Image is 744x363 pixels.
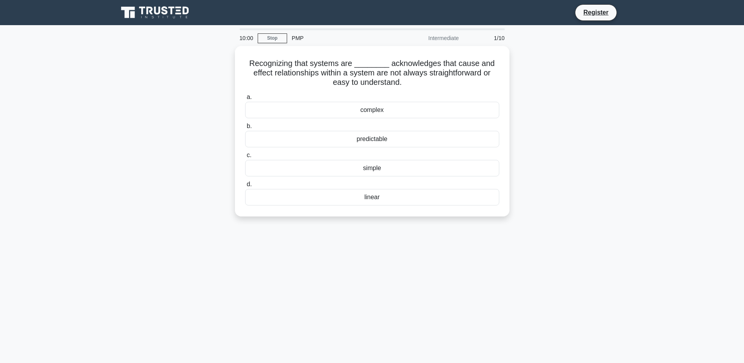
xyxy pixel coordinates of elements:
[247,152,251,158] span: c.
[464,30,509,46] div: 1/10
[578,7,613,17] a: Register
[244,59,500,88] h5: Recognizing that systems are ________ acknowledges that cause and effect relationships within a s...
[245,189,499,205] div: linear
[245,102,499,118] div: complex
[245,160,499,176] div: simple
[287,30,395,46] div: PMP
[235,30,258,46] div: 10:00
[247,123,252,129] span: b.
[247,181,252,187] span: d.
[395,30,464,46] div: Intermediate
[247,93,252,100] span: a.
[258,33,287,43] a: Stop
[245,131,499,147] div: predictable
